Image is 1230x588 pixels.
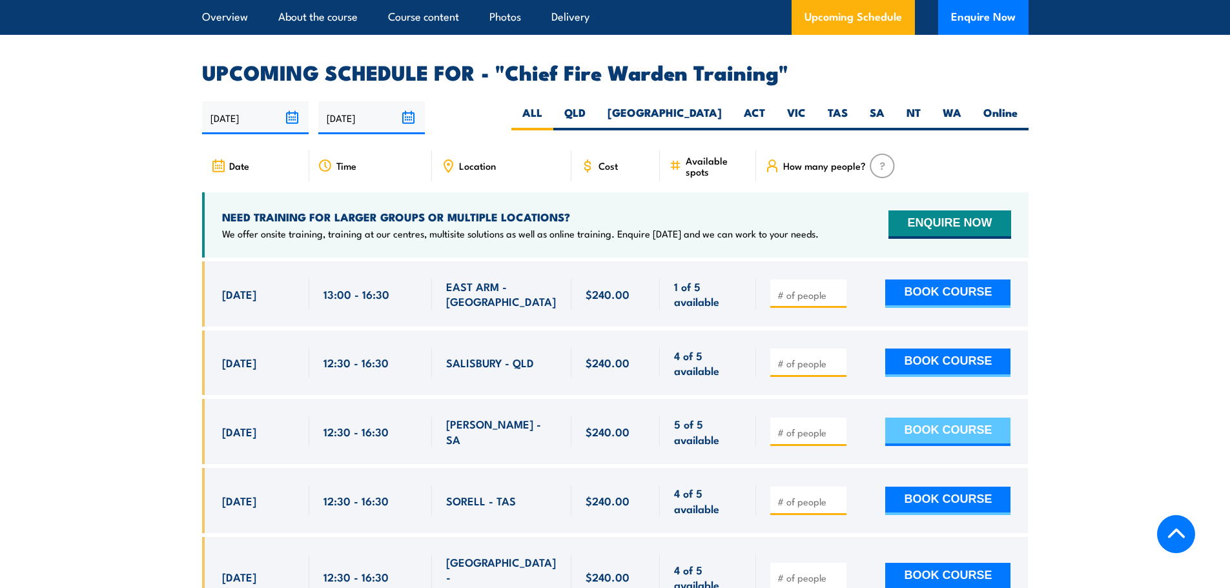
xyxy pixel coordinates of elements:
span: 12:30 - 16:30 [323,355,389,370]
label: QLD [553,105,597,130]
span: [DATE] [222,569,256,584]
span: Date [229,160,249,171]
span: 1 of 5 available [674,279,742,309]
span: $240.00 [586,493,630,508]
span: $240.00 [586,424,630,439]
span: $240.00 [586,569,630,584]
span: [DATE] [222,355,256,370]
span: Time [336,160,356,171]
input: # of people [777,571,842,584]
label: [GEOGRAPHIC_DATA] [597,105,733,130]
span: Cost [599,160,618,171]
span: [DATE] [222,287,256,301]
span: [DATE] [222,424,256,439]
input: # of people [777,426,842,439]
span: 12:30 - 16:30 [323,493,389,508]
label: TAS [817,105,859,130]
span: 5 of 5 available [674,416,742,447]
button: ENQUIRE NOW [888,210,1010,239]
p: We offer onsite training, training at our centres, multisite solutions as well as online training... [222,227,819,240]
button: BOOK COURSE [885,418,1010,446]
input: # of people [777,357,842,370]
input: # of people [777,495,842,508]
label: SA [859,105,896,130]
span: 13:00 - 16:30 [323,287,389,301]
span: How many people? [783,160,866,171]
span: $240.00 [586,287,630,301]
label: ALL [511,105,553,130]
span: [DATE] [222,493,256,508]
span: [PERSON_NAME] - SA [446,416,557,447]
button: BOOK COURSE [885,487,1010,515]
label: WA [932,105,972,130]
h4: NEED TRAINING FOR LARGER GROUPS OR MULTIPLE LOCATIONS? [222,210,819,224]
label: VIC [776,105,817,130]
input: # of people [777,289,842,301]
span: $240.00 [586,355,630,370]
span: EAST ARM - [GEOGRAPHIC_DATA] [446,279,557,309]
span: SORELL - TAS [446,493,516,508]
label: Online [972,105,1029,130]
input: From date [202,101,309,134]
span: Available spots [686,155,747,177]
input: To date [318,101,425,134]
span: 12:30 - 16:30 [323,569,389,584]
span: 4 of 5 available [674,485,742,516]
label: NT [896,105,932,130]
span: SALISBURY - QLD [446,355,534,370]
label: ACT [733,105,776,130]
button: BOOK COURSE [885,349,1010,377]
h2: UPCOMING SCHEDULE FOR - "Chief Fire Warden Training" [202,63,1029,81]
span: 12:30 - 16:30 [323,424,389,439]
span: Location [459,160,496,171]
span: 4 of 5 available [674,348,742,378]
button: BOOK COURSE [885,279,1010,308]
